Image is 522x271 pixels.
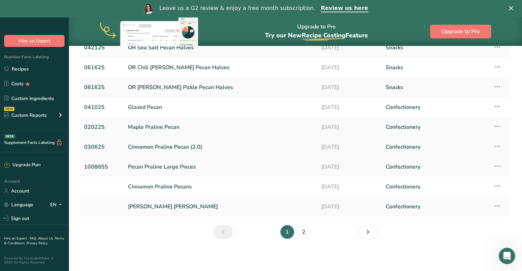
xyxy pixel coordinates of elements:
a: Privacy Policy [26,241,48,246]
a: Confectionery [386,160,485,174]
a: FAQ . [30,236,38,241]
iframe: Intercom live chat [499,248,515,264]
a: [DATE] [321,60,378,75]
div: Cerrar [509,6,516,10]
div: Leave us a G2 review & enjoy a free month subscription. [159,5,315,12]
a: 1008655 [84,160,120,174]
button: Hire an Expert [4,35,65,47]
a: [DATE] [321,160,378,174]
a: Confectionery [386,199,485,214]
img: Profile image for Reem [143,3,154,14]
a: 020225 [84,120,120,134]
button: Upgrade to Pro [430,25,491,38]
a: Cinnamon Praline Pecan (2.0) [128,140,313,154]
a: [DATE] [321,180,378,194]
div: Upgrade Plan [4,162,40,169]
a: [DATE] [321,140,378,154]
a: Maple Praline Pecan [128,120,313,134]
span: Upgrade to Pro [441,27,480,36]
a: 042125 [84,40,120,55]
a: Language [4,199,33,211]
a: [DATE] [321,100,378,114]
a: [DATE] [321,120,378,134]
img: costing-banner-img.503cc26.webp [100,17,203,46]
a: 030625 [84,140,120,154]
a: About Us . [38,236,55,241]
a: Snacks [386,40,485,55]
a: Terms & Conditions . [4,236,64,246]
a: Next page [358,225,378,239]
a: Previous page [213,225,233,239]
a: 061625 [84,60,120,75]
a: 061625 [84,80,120,95]
a: [DATE] [321,199,378,214]
a: [DATE] [321,80,378,95]
a: [DATE] [321,40,378,55]
a: Snacks [386,60,485,75]
a: Confectionery [386,120,485,134]
span: Try our New Feature [265,31,368,39]
a: Review us here [321,5,368,12]
a: Confectionery [386,140,485,154]
a: Page 2. [297,225,311,239]
a: OR Chili [PERSON_NAME] Pecan Halves [128,60,313,75]
a: Cinnamon Praline Pecans [128,180,313,194]
div: NEW [4,107,14,111]
a: Confectionery [386,100,485,114]
a: Glazed Pecan [128,100,313,114]
a: OR Sea Salt Pecan Halves [128,40,313,55]
div: BETA [4,134,15,138]
a: Hire an Expert . [4,236,28,241]
a: [PERSON_NAME] [PERSON_NAME] [128,199,313,214]
a: 041025 [84,100,120,114]
div: Powered By FoodLabelMaker © 2025 All Rights Reserved [4,256,65,264]
div: Upgrade to Pro [265,17,368,46]
a: Snacks [386,80,485,95]
span: Recipe Costing [302,31,346,39]
div: Custom Reports [4,112,47,119]
a: OR [PERSON_NAME] Pickle Pecan Halves [128,80,313,95]
a: Pecan Praline Large Pieces [128,160,313,174]
div: EN [50,200,65,209]
a: Confectionery [386,180,485,194]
